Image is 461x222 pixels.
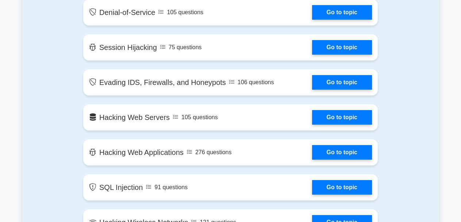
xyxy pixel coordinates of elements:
[312,5,372,20] a: Go to topic
[312,40,372,55] a: Go to topic
[312,110,372,125] a: Go to topic
[312,145,372,160] a: Go to topic
[312,180,372,195] a: Go to topic
[312,75,372,90] a: Go to topic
